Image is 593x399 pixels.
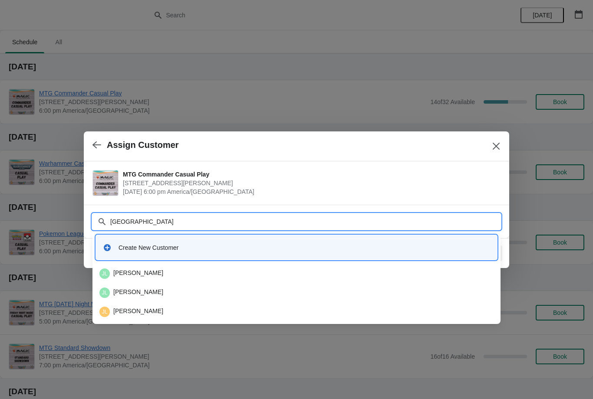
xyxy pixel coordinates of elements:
[93,170,118,196] img: MTG Commander Casual Play | 2040 Louetta Rd Ste I Spring, TX 77388 | September 30 | 6:00 pm Ameri...
[110,214,501,229] input: Search customer name or email
[99,288,110,298] span: Josh Lyon
[92,282,501,301] li: Josh Lyon
[99,268,494,279] div: [PERSON_NAME]
[488,138,504,154] button: Close
[123,179,496,187] span: [STREET_ADDRESS][PERSON_NAME]
[99,288,494,298] div: [PERSON_NAME]
[92,265,501,282] li: Josh Lyon
[102,309,108,315] text: JL
[123,187,496,196] span: [DATE] 6:00 pm America/[GEOGRAPHIC_DATA]
[99,307,494,317] div: [PERSON_NAME]
[107,140,179,150] h2: Assign Customer
[92,301,501,321] li: Jesse Lyons
[123,170,496,179] span: MTG Commander Casual Play
[102,290,108,296] text: JL
[99,268,110,279] span: Josh Lyon
[119,243,490,252] div: Create New Customer
[102,271,108,277] text: JL
[99,307,110,317] span: Jesse Lyons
